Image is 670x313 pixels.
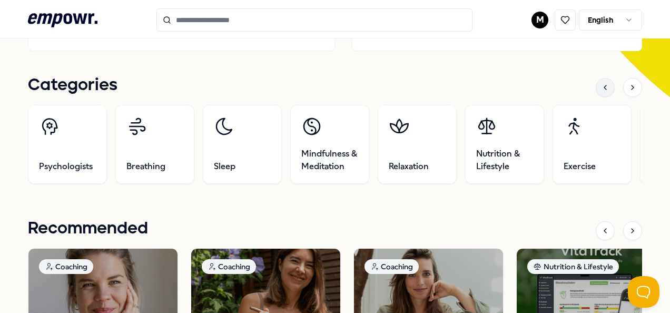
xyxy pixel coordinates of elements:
[476,148,533,173] span: Nutrition & Lifestyle
[28,216,148,242] h1: Recommended
[39,259,93,274] div: Coaching
[202,259,256,274] div: Coaching
[115,105,194,184] a: Breathing
[465,105,544,184] a: Nutrition & Lifestyle
[214,160,235,173] span: Sleep
[527,259,619,274] div: Nutrition & Lifestyle
[628,276,659,308] iframe: Help Scout Beacon - Open
[389,160,429,173] span: Relaxation
[553,105,632,184] a: Exercise
[301,148,358,173] span: Mindfulness & Meditation
[28,72,117,99] h1: Categories
[531,12,548,28] button: M
[126,160,165,173] span: Breathing
[203,105,282,184] a: Sleep
[564,160,596,173] span: Exercise
[378,105,457,184] a: Relaxation
[364,259,419,274] div: Coaching
[156,8,472,32] input: Search for products, categories or subcategories
[290,105,369,184] a: Mindfulness & Meditation
[39,160,93,173] span: Psychologists
[28,105,107,184] a: Psychologists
